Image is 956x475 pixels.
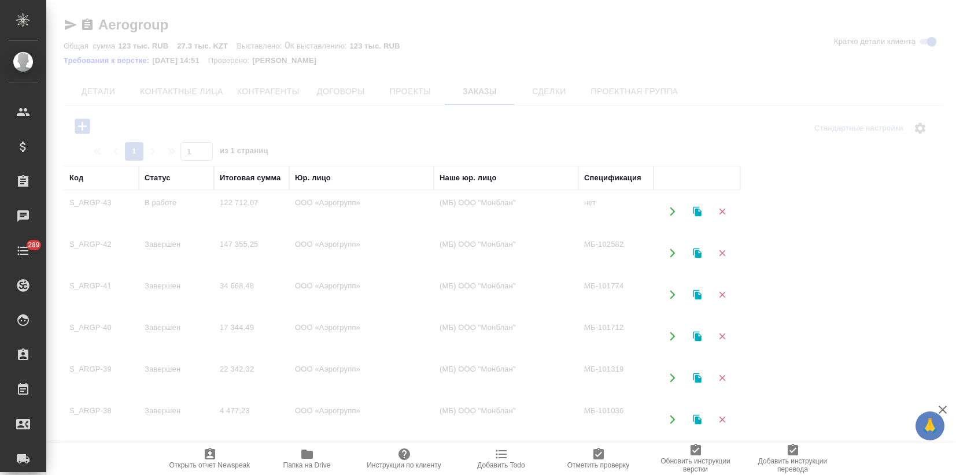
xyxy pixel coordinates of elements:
[654,457,737,473] span: Обновить инструкции верстки
[550,443,647,475] button: Отметить проверку
[453,443,550,475] button: Добавить Todo
[295,172,331,184] div: Юр. лицо
[259,443,356,475] button: Папка на Drive
[685,199,709,223] button: Клонировать
[161,443,259,475] button: Открыть отчет Newspeak
[145,172,171,184] div: Статус
[220,172,280,184] div: Итоговая сумма
[660,199,684,223] button: Открыть
[356,443,453,475] button: Инструкции по клиенту
[710,366,734,389] button: Удалить
[660,366,684,389] button: Открыть
[685,324,709,348] button: Клонировать
[744,443,841,475] button: Добавить инструкции перевода
[477,461,525,469] span: Добавить Todo
[660,324,684,348] button: Открыть
[3,236,43,265] a: 289
[584,172,641,184] div: Спецификация
[685,407,709,431] button: Клонировать
[367,461,441,469] span: Инструкции по клиенту
[21,239,47,251] span: 289
[440,172,497,184] div: Наше юр. лицо
[647,443,744,475] button: Обновить инструкции верстки
[685,366,709,389] button: Клонировать
[751,457,835,473] span: Добавить инструкции перевода
[710,283,734,306] button: Удалить
[916,411,944,440] button: 🙏
[710,199,734,223] button: Удалить
[685,283,709,306] button: Клонировать
[169,461,250,469] span: Открыть отчет Newspeak
[567,461,629,469] span: Отметить проверку
[283,461,331,469] span: Папка на Drive
[69,172,83,184] div: Код
[710,241,734,265] button: Удалить
[660,241,684,265] button: Открыть
[685,241,709,265] button: Клонировать
[920,414,940,438] span: 🙏
[710,324,734,348] button: Удалить
[710,407,734,431] button: Удалить
[660,407,684,431] button: Открыть
[660,283,684,306] button: Открыть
